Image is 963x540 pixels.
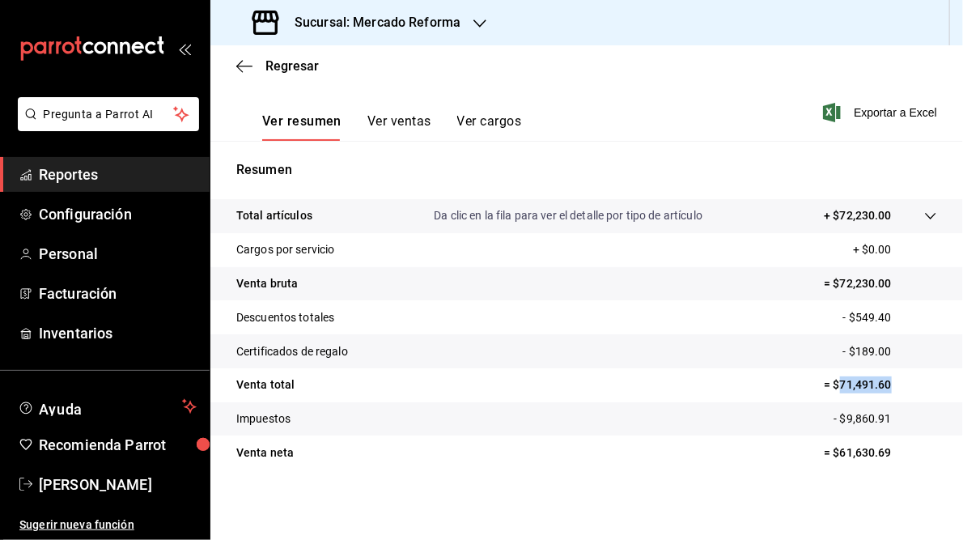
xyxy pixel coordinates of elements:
[236,207,312,224] p: Total artículos
[44,106,174,123] span: Pregunta a Parrot AI
[178,42,191,55] button: open_drawer_menu
[824,376,937,393] p: = $71,491.60
[11,117,199,134] a: Pregunta a Parrot AI
[843,309,937,326] p: - $549.40
[39,434,197,456] span: Recomienda Parrot
[39,322,197,344] span: Inventarios
[39,397,176,416] span: Ayuda
[853,241,937,258] p: + $0.00
[236,343,348,360] p: Certificados de regalo
[236,58,319,74] button: Regresar
[39,474,197,495] span: [PERSON_NAME]
[236,410,291,427] p: Impuestos
[262,113,521,141] div: navigation tabs
[236,444,294,461] p: Venta neta
[236,275,298,292] p: Venta bruta
[39,283,197,304] span: Facturación
[236,160,937,180] p: Resumen
[39,164,197,185] span: Reportes
[282,13,460,32] h3: Sucursal: Mercado Reforma
[367,113,431,141] button: Ver ventas
[457,113,522,141] button: Ver cargos
[824,207,892,224] p: + $72,230.00
[39,243,197,265] span: Personal
[19,517,197,534] span: Sugerir nueva función
[262,113,342,141] button: Ver resumen
[236,376,295,393] p: Venta total
[824,275,937,292] p: = $72,230.00
[824,444,937,461] p: = $61,630.69
[236,309,334,326] p: Descuentos totales
[434,207,702,224] p: Da clic en la fila para ver el detalle por tipo de artículo
[834,410,937,427] p: - $9,860.91
[18,97,199,131] button: Pregunta a Parrot AI
[39,203,197,225] span: Configuración
[236,241,335,258] p: Cargos por servicio
[843,343,937,360] p: - $189.00
[826,103,937,122] button: Exportar a Excel
[265,58,319,74] span: Regresar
